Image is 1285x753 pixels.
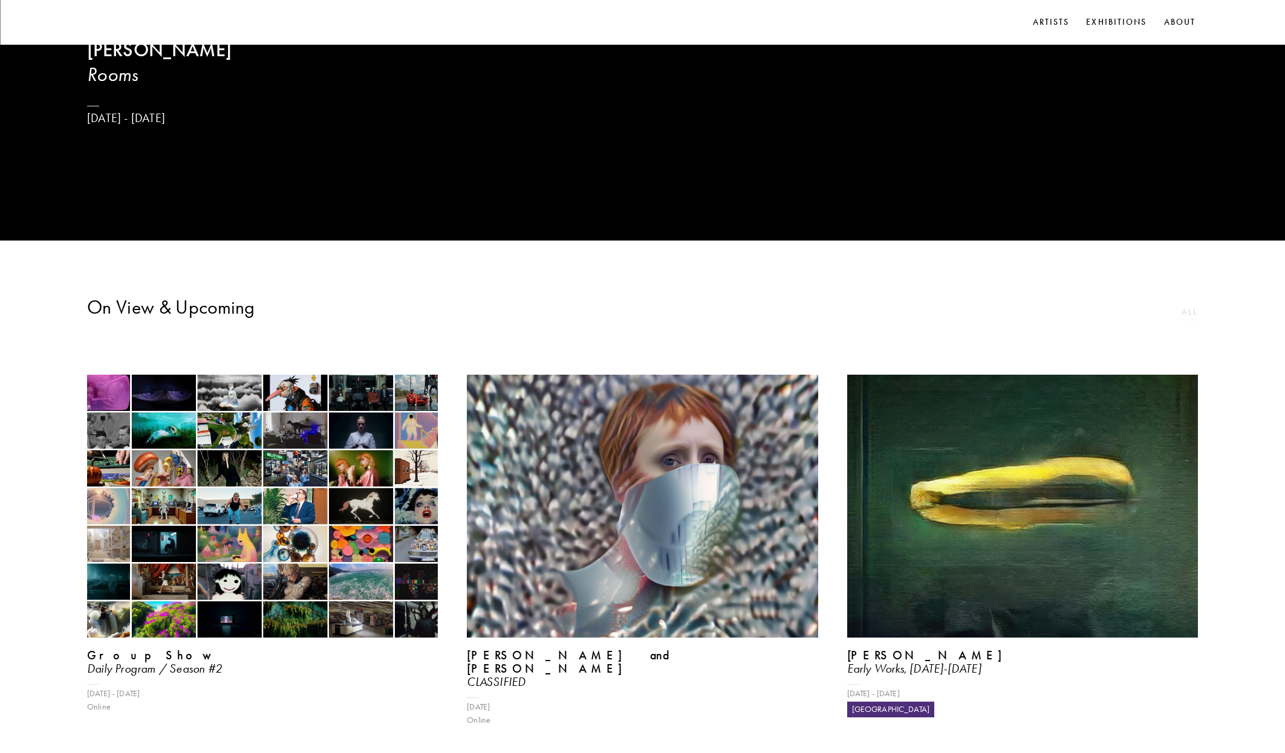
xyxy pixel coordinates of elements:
i: CLASSIFIED [467,674,525,689]
a: Artists [1030,13,1072,31]
div: [GEOGRAPHIC_DATA] [847,702,934,717]
i: Early Works, [DATE]-[DATE] [847,661,981,676]
div: [DATE] - [DATE] [87,687,438,700]
i: Daily Program / Season #2 [87,661,222,676]
img: Exhibition Image [87,375,438,638]
b: [PERSON_NAME] and [PERSON_NAME] [467,648,676,676]
h3: Rooms [87,62,232,86]
img: Exhibition Image [467,375,818,638]
div: [DATE] - [DATE] [847,687,1198,700]
div: Online [467,714,818,727]
a: Exhibition Image[PERSON_NAME] and [PERSON_NAME]CLASSIFIED[DATE]Online [467,375,818,727]
a: All [1182,306,1198,319]
div: [DATE] [467,700,818,714]
h3: On View & Upcoming [87,295,255,319]
b: [PERSON_NAME] [87,38,232,62]
b: [PERSON_NAME] [847,648,1023,662]
a: Exhibition ImageGroup ShowDaily Program / Season #2[DATE] - [DATE]Online [87,375,438,714]
a: [GEOGRAPHIC_DATA][PERSON_NAME]Rooms[DATE] - [DATE] [87,15,232,126]
img: Exhibition Image [847,375,1198,638]
a: About [1162,13,1199,31]
b: Group Show [87,648,216,662]
div: Online [87,700,438,714]
a: Exhibition Image[PERSON_NAME]Early Works, [DATE]-[DATE][DATE] - [DATE][GEOGRAPHIC_DATA] [847,375,1198,717]
a: Exhibitions [1084,13,1149,31]
p: [DATE] - [DATE] [87,111,232,126]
